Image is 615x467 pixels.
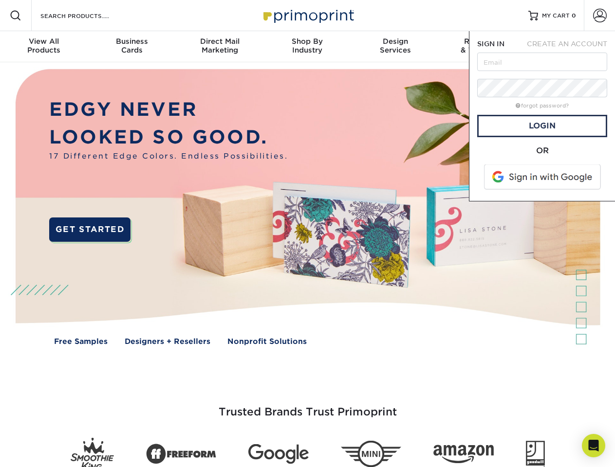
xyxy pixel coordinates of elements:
a: Shop ByIndustry [263,31,351,62]
p: LOOKED SO GOOD. [49,124,288,151]
a: forgot password? [516,103,569,109]
div: Services [352,37,439,54]
a: Direct MailMarketing [176,31,263,62]
img: Amazon [433,445,494,464]
span: Business [88,37,175,46]
span: Direct Mail [176,37,263,46]
span: CREATE AN ACCOUNT [527,40,607,48]
span: Shop By [263,37,351,46]
a: GET STARTED [49,217,130,242]
a: DesignServices [352,31,439,62]
h3: Trusted Brands Trust Primoprint [23,382,593,430]
iframe: Google Customer Reviews [2,437,83,464]
div: Cards [88,37,175,54]
span: Design [352,37,439,46]
div: Open Intercom Messenger [582,434,605,457]
img: Goodwill [526,441,545,467]
img: Google [248,444,309,464]
a: Nonprofit Solutions [227,336,307,347]
span: MY CART [542,12,570,20]
span: 0 [572,12,576,19]
a: Free Samples [54,336,108,347]
div: OR [477,145,607,157]
input: Email [477,53,607,71]
a: Resources& Templates [439,31,527,62]
p: EDGY NEVER [49,96,288,124]
span: 17 Different Edge Colors. Endless Possibilities. [49,151,288,162]
input: SEARCH PRODUCTS..... [39,10,134,21]
div: Industry [263,37,351,54]
a: BusinessCards [88,31,175,62]
a: Designers + Resellers [125,336,210,347]
span: SIGN IN [477,40,504,48]
div: & Templates [439,37,527,54]
img: Primoprint [259,5,356,26]
a: Login [477,115,607,137]
span: Resources [439,37,527,46]
div: Marketing [176,37,263,54]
